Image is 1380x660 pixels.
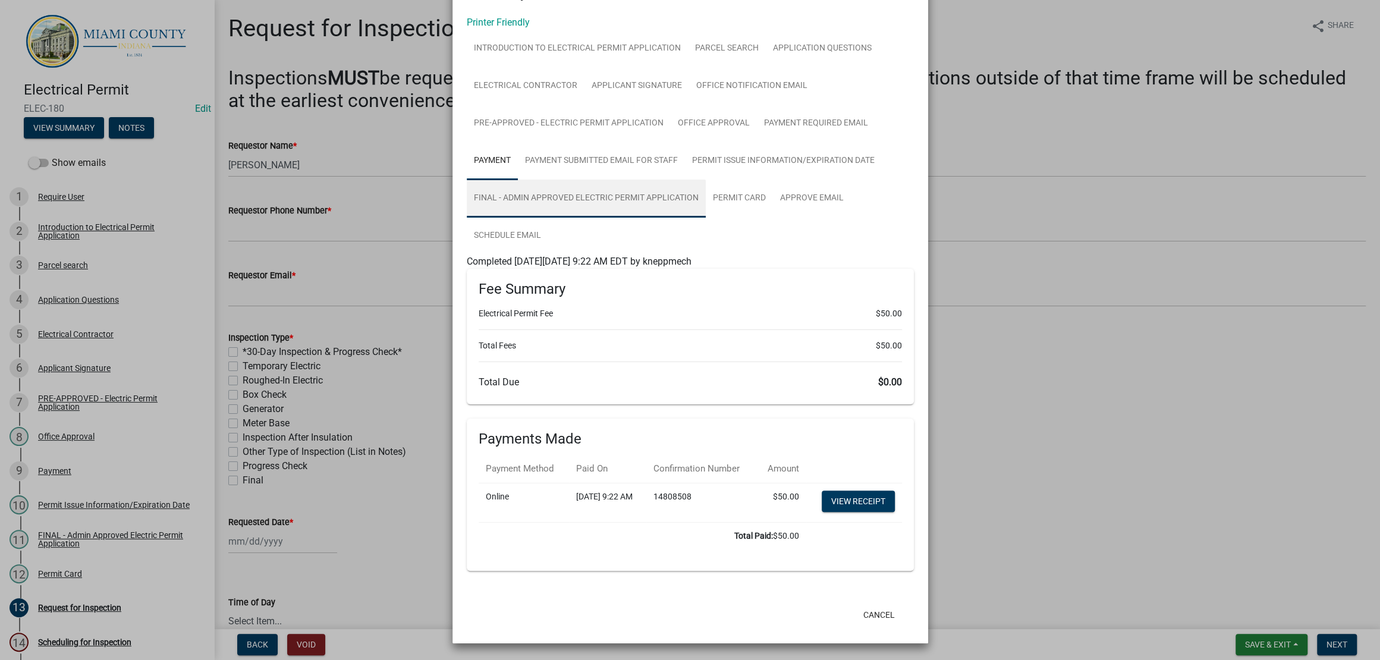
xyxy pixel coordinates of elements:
a: Parcel search [688,30,766,68]
a: FINAL - Admin Approved Electric Permit Application [467,180,706,218]
a: Printer Friendly [467,17,530,28]
b: Total Paid: [734,531,773,540]
span: Completed [DATE][DATE] 9:22 AM EDT by kneppmech [467,256,691,267]
span: $0.00 [878,376,902,388]
span: $50.00 [876,340,902,352]
h6: Fee Summary [479,281,902,298]
a: Payment [467,142,518,180]
h6: Payments Made [479,430,902,448]
th: Amount [756,455,806,483]
td: Online [479,483,569,522]
li: Electrical Permit Fee [479,307,902,320]
a: Schedule Email [467,217,548,255]
a: Permit Issue Information/Expiration Date [685,142,882,180]
a: Application Questions [766,30,879,68]
li: Total Fees [479,340,902,352]
td: [DATE] 9:22 AM [569,483,646,522]
a: Electrical Contractor [467,67,584,105]
th: Paid On [569,455,646,483]
span: $50.00 [876,307,902,320]
a: View receipt [822,491,895,512]
button: Cancel [854,604,904,626]
a: Payment Submitted Email for Staff [518,142,685,180]
a: Office Notification Email [689,67,815,105]
th: Confirmation Number [646,455,756,483]
a: Introduction to Electrical Permit Application [467,30,688,68]
th: Payment Method [479,455,569,483]
a: Payment Required Email [757,105,875,143]
a: PRE-APPROVED - Electric Permit Application [467,105,671,143]
td: $50.00 [479,522,806,549]
td: 14808508 [646,483,756,522]
a: Office Approval [671,105,757,143]
a: Approve Email [773,180,851,218]
td: $50.00 [756,483,806,522]
a: Applicant Signature [584,67,689,105]
a: Permit Card [706,180,773,218]
h6: Total Due [479,376,902,388]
